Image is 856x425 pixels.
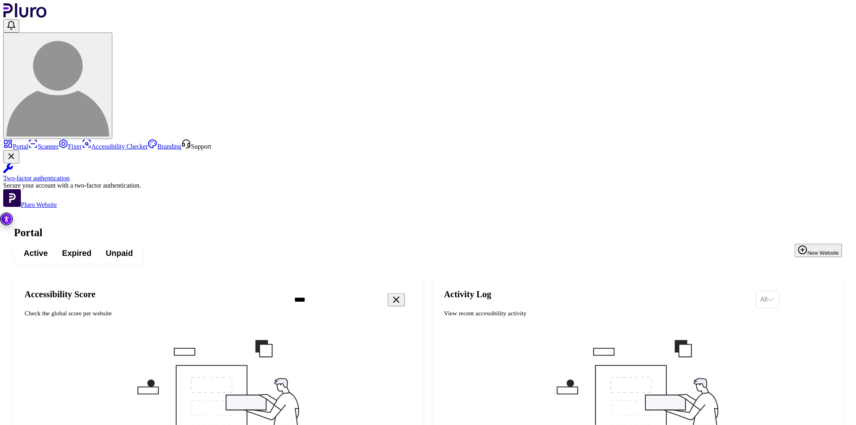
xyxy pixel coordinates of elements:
button: Active [16,245,55,261]
div: Secure your account with a two-factor authentication. [3,182,853,189]
span: Unpaid [106,248,133,259]
a: Logo [3,12,47,19]
a: Open Pluro Website [3,201,57,208]
a: Branding [148,143,181,150]
a: Accessibility Checker [82,143,148,150]
button: New Website [795,244,842,257]
span: Active [24,248,48,259]
span: Expired [62,248,91,259]
a: Fixer [59,143,82,150]
div: Check the global score per website [24,309,280,318]
button: User avatar [3,33,112,139]
h2: Accessibility Score [24,289,280,300]
button: Close Two-factor authentication notification [3,150,19,163]
h2: Activity Log [444,289,748,300]
button: Expired [55,245,99,261]
a: Two-factor authentication [3,163,853,182]
aside: Sidebar menu [3,139,853,208]
a: Scanner [28,143,59,150]
input: Search [287,290,440,309]
a: Open Support screen [181,143,211,150]
button: Open notifications, you have undefined new notifications [3,19,19,33]
div: Two-factor authentication [3,175,853,182]
div: Set sorting [756,291,780,309]
button: Unpaid [99,245,140,261]
h1: Portal [14,227,842,239]
a: Portal [3,143,28,150]
button: Clear search field [388,293,405,306]
div: View recent accessibility activity [444,309,748,318]
img: User avatar [6,34,109,137]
